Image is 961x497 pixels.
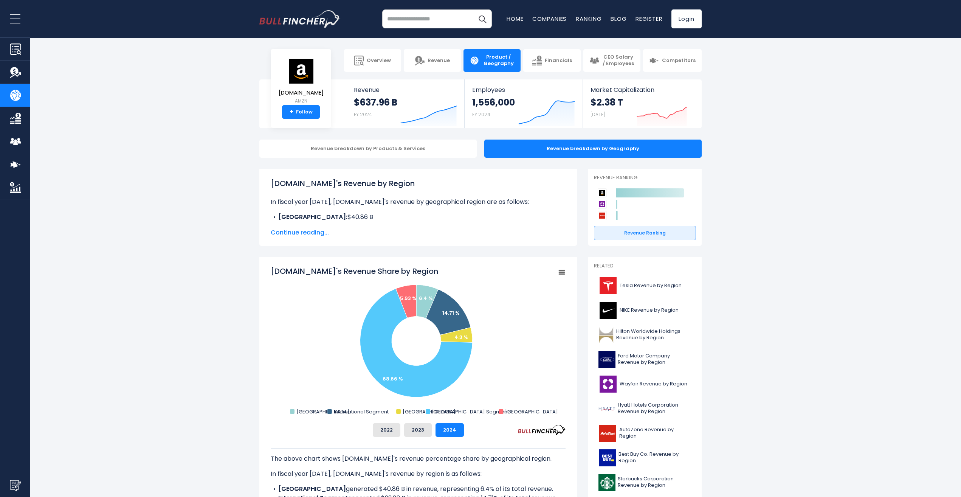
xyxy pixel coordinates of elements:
span: Wayfair Revenue by Region [620,381,687,387]
strong: $637.96 B [354,96,397,108]
a: NIKE Revenue by Region [594,300,696,321]
a: Overview [344,49,401,72]
button: 2023 [404,423,432,437]
text: 5.93 % [400,295,417,302]
text: International Segment [334,408,389,415]
text: 68.66 % [383,375,403,382]
p: In fiscal year [DATE], [DOMAIN_NAME]'s revenue by region is as follows: [271,469,566,478]
span: CEO Salary / Employees [602,54,634,67]
span: Competitors [662,57,696,64]
small: [DATE] [591,111,605,118]
img: Amazon.com competitors logo [598,188,607,197]
a: +Follow [282,105,320,119]
a: Hyatt Hotels Corporation Revenue by Region [594,398,696,419]
a: Financials [523,49,580,72]
div: Revenue breakdown by Geography [484,140,702,158]
a: [DOMAIN_NAME] AMZN [278,58,324,106]
a: Starbucks Corporation Revenue by Region [594,472,696,493]
span: Employees [472,86,575,93]
text: [GEOGRAPHIC_DATA] [403,408,456,415]
strong: + [290,109,293,115]
text: [GEOGRAPHIC_DATA] Segment [432,408,509,415]
a: Blog [611,15,626,23]
span: Continue reading... [271,228,566,237]
img: AutoZone competitors logo [598,211,607,220]
a: Best Buy Co. Revenue by Region [594,447,696,468]
text: 6.4 % [419,295,433,302]
span: Hilton Worldwide Holdings Revenue by Region [616,328,691,341]
button: 2022 [373,423,400,437]
span: AutoZone Revenue by Region [619,427,691,440]
a: Companies [532,15,567,23]
button: Search [473,9,492,28]
a: Tesla Revenue by Region [594,275,696,296]
p: In fiscal year [DATE], [DOMAIN_NAME]'s revenue by geographical region are as follows: [271,197,566,207]
span: Overview [367,57,391,64]
svg: Amazon.com's Revenue Share by Region [271,266,566,417]
img: HLT logo [598,326,614,343]
small: FY 2024 [354,111,372,118]
img: BBY logo [598,449,616,466]
p: The above chart shows [DOMAIN_NAME]'s revenue percentage share by geographical region. [271,454,566,463]
img: Wayfair competitors logo [598,200,607,209]
small: FY 2024 [472,111,490,118]
span: Revenue [354,86,457,93]
span: Best Buy Co. Revenue by Region [618,451,691,464]
small: AMZN [279,98,324,104]
b: [GEOGRAPHIC_DATA] [278,485,346,493]
img: NKE logo [598,302,617,319]
li: generated $40.86 B in revenue, representing 6.4% of its total revenue. [271,485,566,494]
a: Ranking [576,15,601,23]
h1: [DOMAIN_NAME]'s Revenue by Region [271,178,566,189]
a: Go to homepage [259,10,341,28]
img: TSLA logo [598,277,617,294]
a: Product / Geography [463,49,521,72]
p: Revenue Ranking [594,175,696,181]
a: Market Capitalization $2.38 T [DATE] [583,79,701,128]
span: Product / Geography [482,54,515,67]
span: Financials [545,57,572,64]
span: Revenue [428,57,450,64]
text: [GEOGRAPHIC_DATA] [296,408,349,415]
span: Market Capitalization [591,86,693,93]
a: Home [507,15,523,23]
strong: 1,556,000 [472,96,515,108]
span: Tesla Revenue by Region [620,283,682,289]
strong: $2.38 T [591,96,623,108]
a: Ford Motor Company Revenue by Region [594,349,696,370]
span: NIKE Revenue by Region [620,307,679,314]
a: Register [635,15,662,23]
a: CEO Salary / Employees [583,49,640,72]
img: SBUX logo [598,474,615,491]
img: H logo [598,400,615,417]
img: bullfincher logo [259,10,341,28]
a: Employees 1,556,000 FY 2024 [465,79,582,128]
li: $93.83 B [271,222,566,231]
text: 14.71 % [442,309,460,317]
img: W logo [598,376,617,393]
span: Starbucks Corporation Revenue by Region [618,476,691,489]
a: Hilton Worldwide Holdings Revenue by Region [594,325,696,345]
img: F logo [598,351,615,368]
span: [DOMAIN_NAME] [279,90,324,96]
button: 2024 [436,423,464,437]
div: Revenue breakdown by Products & Services [259,140,477,158]
a: Revenue $637.96 B FY 2024 [346,79,465,128]
span: Hyatt Hotels Corporation Revenue by Region [618,402,691,415]
a: Revenue [404,49,461,72]
b: International Segment: [278,222,349,230]
li: $40.86 B [271,213,566,222]
a: Competitors [643,49,702,72]
img: AZO logo [598,425,617,442]
tspan: [DOMAIN_NAME]'s Revenue Share by Region [271,266,438,276]
text: 4.3 % [454,334,468,341]
a: AutoZone Revenue by Region [594,423,696,444]
text: [GEOGRAPHIC_DATA] [505,408,558,415]
p: Related [594,263,696,269]
a: Revenue Ranking [594,226,696,240]
b: [GEOGRAPHIC_DATA]: [278,213,347,221]
a: Login [671,9,702,28]
a: Wayfair Revenue by Region [594,374,696,394]
span: Ford Motor Company Revenue by Region [618,353,691,366]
